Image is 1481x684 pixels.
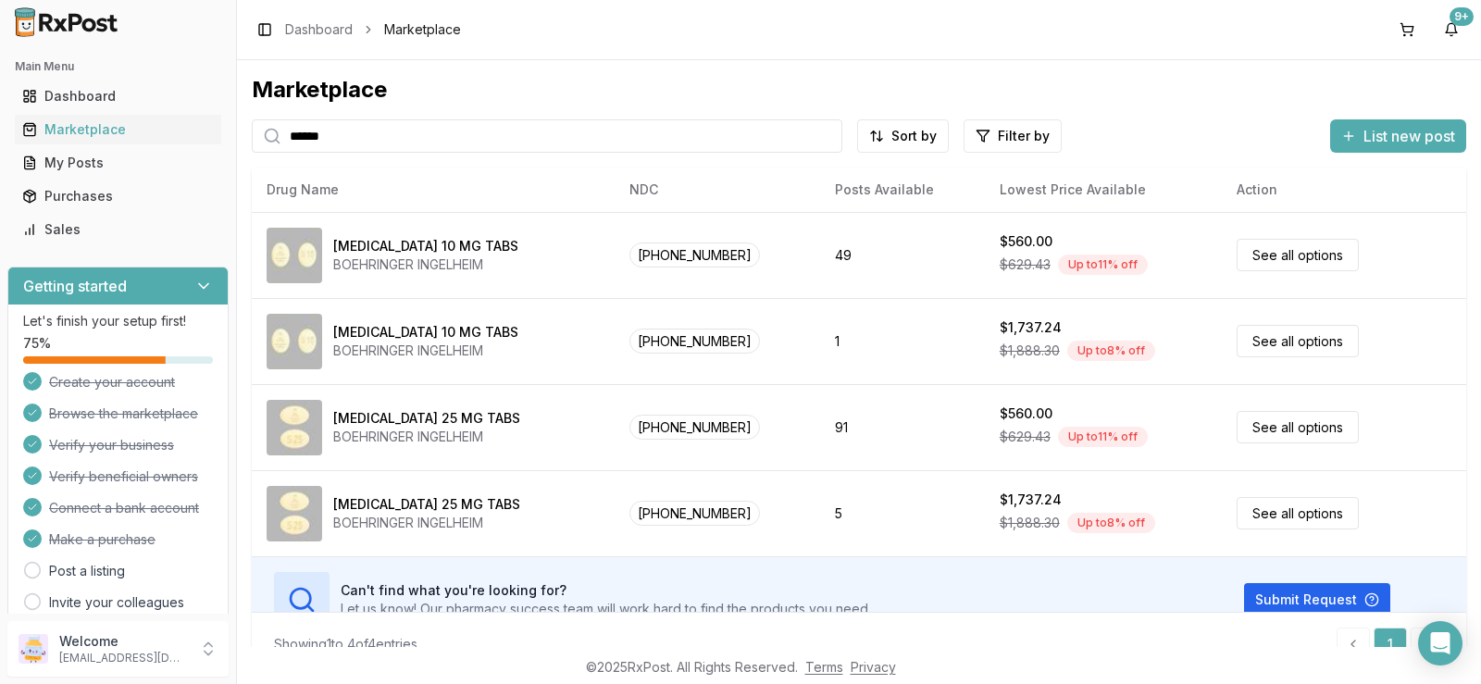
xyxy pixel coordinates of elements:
a: Dashboard [285,20,353,39]
button: Dashboard [7,81,229,111]
span: Marketplace [384,20,461,39]
td: 1 [820,298,985,384]
div: BOEHRINGER INGELHEIM [333,342,518,360]
th: Action [1222,168,1466,212]
div: Sales [22,220,214,239]
th: Posts Available [820,168,985,212]
span: $629.43 [1000,428,1051,446]
span: Sort by [891,127,937,145]
div: Up to 8 % off [1067,341,1155,361]
a: Invite your colleagues [49,593,184,612]
span: Verify beneficial owners [49,467,198,486]
th: Drug Name [252,168,615,212]
img: RxPost Logo [7,7,126,37]
a: Dashboard [15,80,221,113]
a: Marketplace [15,113,221,146]
span: Create your account [49,373,175,392]
div: Up to 8 % off [1067,513,1155,533]
nav: pagination [1337,628,1444,661]
a: 1 [1374,628,1407,661]
div: Purchases [22,187,214,205]
button: Submit Request [1244,583,1390,616]
a: See all options [1237,239,1359,271]
a: See all options [1237,497,1359,529]
img: User avatar [19,634,48,664]
div: Open Intercom Messenger [1418,621,1462,665]
div: [MEDICAL_DATA] 10 MG TABS [333,237,518,255]
div: BOEHRINGER INGELHEIM [333,428,520,446]
a: List new post [1330,129,1466,147]
div: Up to 11 % off [1058,255,1148,275]
a: My Posts [15,146,221,180]
td: 49 [820,212,985,298]
img: Jardiance 25 MG TABS [267,400,322,455]
div: 9+ [1450,7,1474,26]
div: Up to 11 % off [1058,427,1148,447]
div: Marketplace [252,75,1466,105]
div: [MEDICAL_DATA] 10 MG TABS [333,323,518,342]
td: 91 [820,384,985,470]
button: Sales [7,215,229,244]
a: Post a listing [49,562,125,580]
div: $1,737.24 [1000,318,1062,337]
div: My Posts [22,154,214,172]
a: See all options [1237,411,1359,443]
div: [MEDICAL_DATA] 25 MG TABS [333,495,520,514]
div: $560.00 [1000,232,1052,251]
button: 9+ [1437,15,1466,44]
a: Purchases [15,180,221,213]
img: Jardiance 10 MG TABS [267,228,322,283]
span: List new post [1363,125,1455,147]
div: BOEHRINGER INGELHEIM [333,255,518,274]
button: List new post [1330,119,1466,153]
div: [MEDICAL_DATA] 25 MG TABS [333,409,520,428]
p: Let's finish your setup first! [23,312,213,330]
button: Marketplace [7,115,229,144]
div: Marketplace [22,120,214,139]
span: [PHONE_NUMBER] [629,501,760,526]
button: Filter by [964,119,1062,153]
a: Sales [15,213,221,246]
div: $560.00 [1000,404,1052,423]
span: [PHONE_NUMBER] [629,243,760,267]
div: Dashboard [22,87,214,106]
div: $1,737.24 [1000,491,1062,509]
span: 75 % [23,334,51,353]
img: Jardiance 25 MG TABS [267,486,322,541]
span: $1,888.30 [1000,342,1060,360]
h2: Main Menu [15,59,221,74]
span: Verify your business [49,436,174,454]
span: $629.43 [1000,255,1051,274]
p: Welcome [59,632,188,651]
h3: Can't find what you're looking for? [341,581,871,600]
span: $1,888.30 [1000,514,1060,532]
a: See all options [1237,325,1359,357]
p: Let us know! Our pharmacy success team will work hard to find the products you need. [341,600,871,618]
button: My Posts [7,148,229,178]
nav: breadcrumb [285,20,461,39]
img: Jardiance 10 MG TABS [267,314,322,369]
button: Sort by [857,119,949,153]
th: Lowest Price Available [985,168,1222,212]
a: Terms [805,659,843,675]
th: NDC [615,168,820,212]
span: Browse the marketplace [49,404,198,423]
h3: Getting started [23,275,127,297]
div: BOEHRINGER INGELHEIM [333,514,520,532]
td: 5 [820,470,985,556]
p: [EMAIL_ADDRESS][DOMAIN_NAME] [59,651,188,665]
span: [PHONE_NUMBER] [629,415,760,440]
span: [PHONE_NUMBER] [629,329,760,354]
button: Purchases [7,181,229,211]
div: Showing 1 to 4 of 4 entries [274,635,417,653]
span: Filter by [998,127,1050,145]
a: Privacy [851,659,896,675]
span: Connect a bank account [49,499,199,517]
span: Make a purchase [49,530,156,549]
